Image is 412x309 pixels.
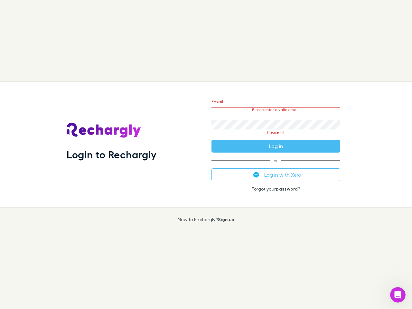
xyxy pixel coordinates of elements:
[178,217,235,222] p: New to Rechargly?
[67,123,141,138] img: Rechargly's Logo
[211,186,340,192] p: Forgot your ?
[67,148,156,161] h1: Login to Rechargly
[253,172,259,178] img: Xero's logo
[211,168,340,181] button: Log in with Xero
[390,287,406,303] iframe: Intercom live chat
[211,130,340,135] p: Please fill
[218,217,234,222] a: Sign up
[276,186,298,192] a: password
[211,160,340,161] span: or
[211,108,340,112] p: Please enter a valid email.
[211,140,340,153] button: Log in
